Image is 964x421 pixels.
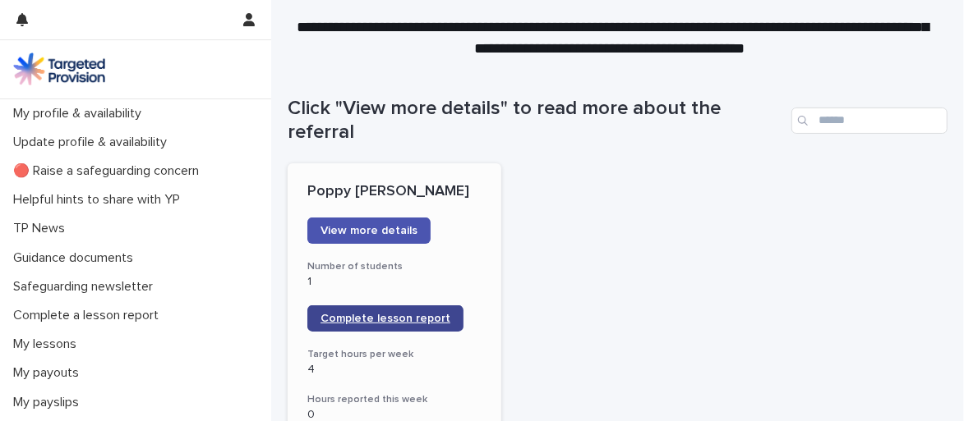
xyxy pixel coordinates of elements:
[307,305,464,332] a: Complete lesson report
[7,250,146,266] p: Guidance documents
[307,183,482,201] p: Poppy [PERSON_NAME]
[7,308,172,323] p: Complete a lesson report
[307,260,482,273] h3: Number of students
[321,313,450,324] span: Complete lesson report
[13,53,105,85] img: M5nRWzHhSzIhMunXDL62
[7,135,180,150] p: Update profile & availability
[307,363,482,377] p: 4
[7,279,166,295] p: Safeguarding newsletter
[7,365,92,381] p: My payouts
[7,106,155,121] p: My profile & availability
[307,275,482,289] p: 1
[791,108,948,134] input: Search
[307,348,482,361] h3: Target hours per week
[288,97,785,144] h1: Click "View more details" to read more about the referral
[7,395,92,410] p: My payslips
[307,217,431,244] a: View more details
[7,221,78,236] p: TP News
[7,163,212,179] p: 🔴 Raise a safeguarding concern
[321,225,417,236] span: View more details
[7,336,90,352] p: My lessons
[307,393,482,406] h3: Hours reported this week
[7,192,193,208] p: Helpful hints to share with YP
